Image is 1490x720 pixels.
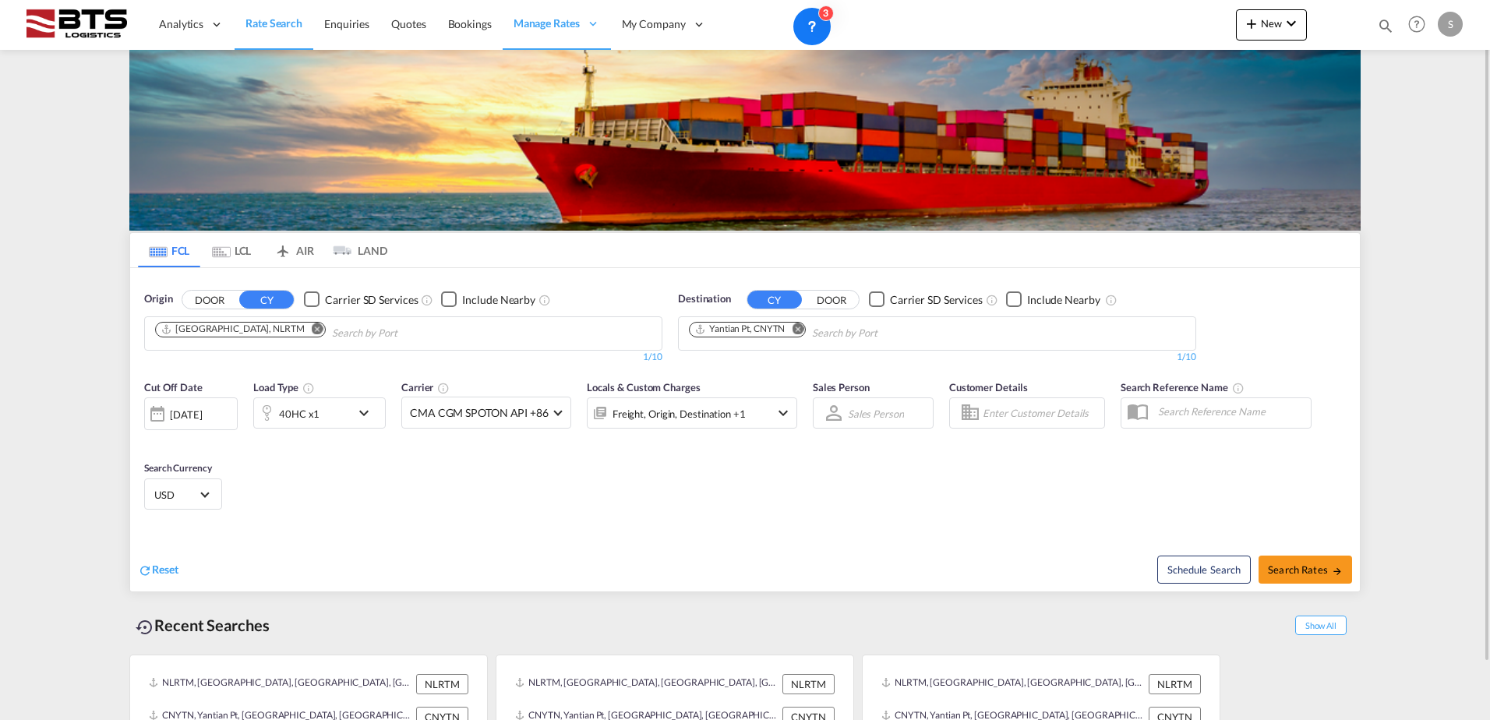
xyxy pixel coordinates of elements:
div: Carrier SD Services [325,292,418,308]
div: Freight Origin Destination Factory Stuffing [613,403,746,425]
md-datepicker: Select [144,429,156,450]
md-icon: icon-plus 400-fg [1242,14,1261,33]
span: Load Type [253,381,315,394]
md-tab-item: AIR [263,233,325,267]
md-checkbox: Checkbox No Ink [441,291,535,308]
div: NLRTM, Rotterdam, Netherlands, Western Europe, Europe [515,674,779,694]
span: Rate Search [245,16,302,30]
md-icon: icon-information-outline [302,382,315,394]
span: Help [1403,11,1430,37]
span: Quotes [391,17,425,30]
div: [DATE] [144,397,238,430]
div: NLRTM [1149,674,1201,694]
span: New [1242,17,1301,30]
img: cdcc71d0be7811ed9adfbf939d2aa0e8.png [23,7,129,42]
span: Cut Off Date [144,381,203,394]
div: Include Nearby [1027,292,1100,308]
div: Help [1403,11,1438,39]
button: Search Ratesicon-arrow-right [1259,556,1352,584]
button: CY [747,291,802,309]
md-icon: icon-magnify [1377,17,1394,34]
md-icon: icon-arrow-right [1332,566,1343,577]
button: CY [239,291,294,309]
input: Search Reference Name [1150,400,1311,423]
div: OriginDOOR CY Checkbox No InkUnchecked: Search for CY (Container Yard) services for all selected ... [130,268,1360,591]
md-icon: icon-backup-restore [136,618,154,637]
div: 40HC x1 [279,403,320,425]
div: [DATE] [170,408,202,422]
div: S [1438,12,1463,37]
md-chips-wrap: Chips container. Use arrow keys to select chips. [687,317,966,346]
div: 1/10 [144,351,662,364]
div: NLRTM [782,674,835,694]
span: Search Reference Name [1121,381,1245,394]
span: Locals & Custom Charges [587,381,701,394]
span: My Company [622,16,686,32]
div: Include Nearby [462,292,535,308]
div: Press delete to remove this chip. [694,323,788,336]
div: icon-refreshReset [138,562,178,579]
span: Manage Rates [514,16,580,31]
div: Press delete to remove this chip. [161,323,308,336]
div: Carrier SD Services [890,292,983,308]
div: NLRTM [416,674,468,694]
span: Origin [144,291,172,307]
md-tab-item: FCL [138,233,200,267]
div: NLRTM, Rotterdam, Netherlands, Western Europe, Europe [149,674,412,694]
div: Rotterdam, NLRTM [161,323,305,336]
md-icon: icon-chevron-down [355,404,381,422]
div: Freight Origin Destination Factory Stuffingicon-chevron-down [587,397,797,429]
img: LCL+%26+FCL+BACKGROUND.png [129,50,1361,231]
md-icon: Unchecked: Search for CY (Container Yard) services for all selected carriers.Checked : Search for... [421,294,433,306]
md-icon: Your search will be saved by the below given name [1232,382,1245,394]
md-checkbox: Checkbox No Ink [304,291,418,308]
input: Chips input. [812,321,960,346]
span: Destination [678,291,731,307]
md-icon: Unchecked: Ignores neighbouring ports when fetching rates.Checked : Includes neighbouring ports w... [1105,294,1117,306]
span: USD [154,488,198,502]
span: Bookings [448,17,492,30]
span: Search Currency [144,462,212,474]
div: icon-magnify [1377,17,1394,41]
span: CMA CGM SPOTON API +86 [410,405,549,421]
span: Search Rates [1268,563,1343,576]
md-pagination-wrapper: Use the left and right arrow keys to navigate between tabs [138,233,387,267]
span: Reset [152,563,178,576]
span: Sales Person [813,381,870,394]
md-icon: icon-chevron-down [774,404,793,422]
div: 40HC x1icon-chevron-down [253,397,386,429]
md-icon: The selected Trucker/Carrierwill be displayed in the rate results If the rates are from another f... [437,382,450,394]
button: Remove [302,323,325,338]
div: Yantian Pt, CNYTN [694,323,785,336]
span: Show All [1295,616,1347,635]
md-chips-wrap: Chips container. Use arrow keys to select chips. [153,317,486,346]
md-checkbox: Checkbox No Ink [1006,291,1100,308]
div: 1/10 [678,351,1196,364]
button: DOOR [804,291,859,309]
div: NLRTM, Rotterdam, Netherlands, Western Europe, Europe [881,674,1145,694]
input: Chips input. [332,321,480,346]
span: Analytics [159,16,203,32]
input: Enter Customer Details [983,401,1100,425]
md-icon: icon-chevron-down [1282,14,1301,33]
md-icon: Unchecked: Ignores neighbouring ports when fetching rates.Checked : Includes neighbouring ports w... [538,294,551,306]
md-icon: icon-airplane [274,242,292,253]
span: Customer Details [949,381,1028,394]
div: Recent Searches [129,608,276,643]
md-checkbox: Checkbox No Ink [869,291,983,308]
md-icon: icon-refresh [138,563,152,577]
md-tab-item: LCL [200,233,263,267]
md-select: Select Currency: $ USDUnited States Dollar [153,483,214,506]
button: icon-plus 400-fgNewicon-chevron-down [1236,9,1307,41]
button: DOOR [182,291,237,309]
md-tab-item: LAND [325,233,387,267]
span: Carrier [401,381,450,394]
button: Remove [782,323,805,338]
md-icon: Unchecked: Search for CY (Container Yard) services for all selected carriers.Checked : Search for... [986,294,998,306]
md-select: Sales Person [846,402,906,425]
button: Note: By default Schedule search will only considerorigin ports, destination ports and cut off da... [1157,556,1251,584]
span: Enquiries [324,17,369,30]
